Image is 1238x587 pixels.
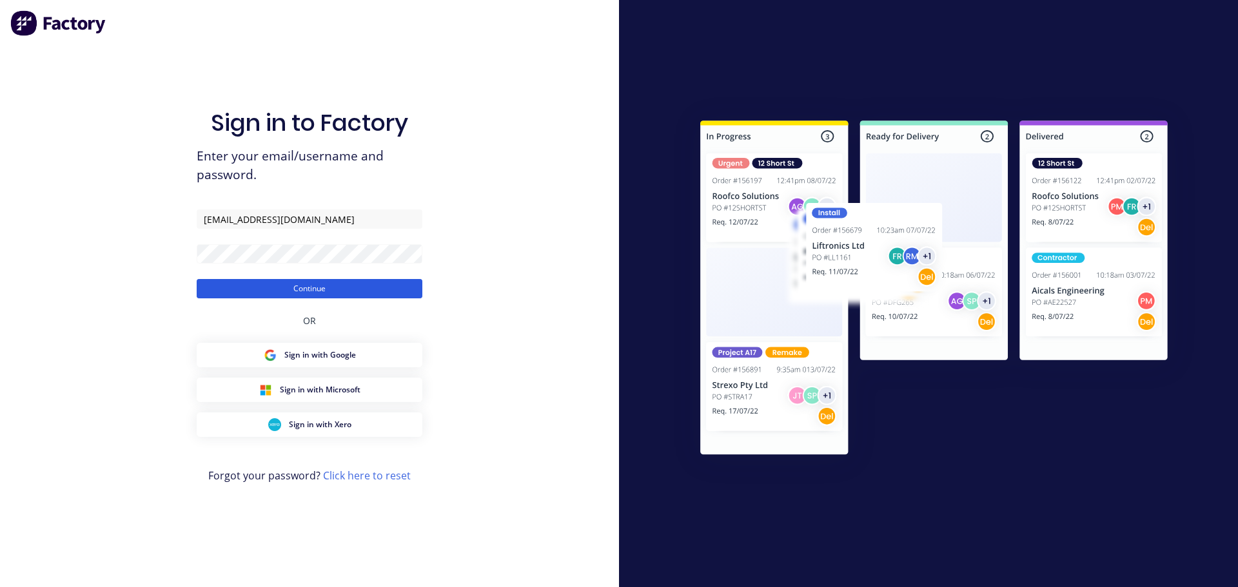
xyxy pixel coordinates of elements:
[197,279,422,298] button: Continue
[259,383,272,396] img: Microsoft Sign in
[268,418,281,431] img: Xero Sign in
[264,349,277,361] img: Google Sign in
[197,343,422,367] button: Google Sign inSign in with Google
[197,147,422,184] span: Enter your email/username and password.
[197,378,422,402] button: Microsoft Sign inSign in with Microsoft
[323,468,411,483] a: Click here to reset
[197,209,422,229] input: Email/Username
[208,468,411,483] span: Forgot your password?
[211,109,408,137] h1: Sign in to Factory
[303,298,316,343] div: OR
[284,349,356,361] span: Sign in with Google
[672,95,1196,485] img: Sign in
[10,10,107,36] img: Factory
[197,412,422,437] button: Xero Sign inSign in with Xero
[280,384,360,396] span: Sign in with Microsoft
[289,419,351,430] span: Sign in with Xero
